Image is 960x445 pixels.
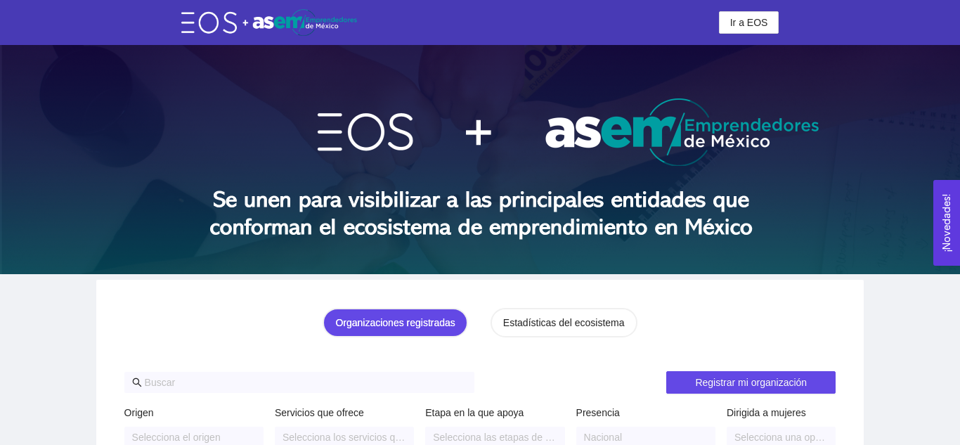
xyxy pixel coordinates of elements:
label: Servicios que ofrece [275,405,364,420]
label: Origen [124,405,154,420]
label: Presencia [576,405,620,420]
div: Organizaciones registradas [335,315,455,330]
label: Dirigida a mujeres [727,405,806,420]
div: Estadísticas del ecosistema [503,315,625,330]
img: eos-asem-logo.38b026ae.png [181,9,357,35]
span: Ir a EOS [730,15,768,30]
span: search [132,378,142,387]
button: Open Feedback Widget [933,180,960,266]
button: Registrar mi organización [666,371,836,394]
button: Ir a EOS [719,11,779,34]
label: Etapa en la que apoya [425,405,524,420]
span: Registrar mi organización [695,375,807,390]
input: Buscar [145,375,467,390]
